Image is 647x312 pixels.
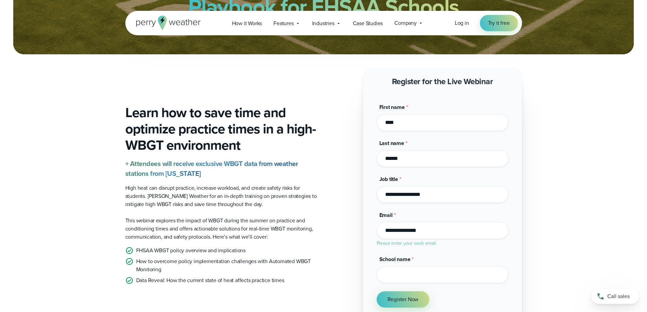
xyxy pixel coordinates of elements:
[125,159,298,179] strong: + Attendees will receive exclusive WBGT data from weather stations from [US_STATE]
[232,19,262,27] span: How it Works
[3,45,644,52] div: Move To ...
[136,276,284,285] p: Data Reveal: How the current state of heat affects practice times
[273,19,293,27] span: Features
[379,139,404,147] span: Last name
[3,15,644,21] div: Move To ...
[377,291,430,308] button: Register Now
[379,211,393,219] span: Email
[377,240,437,247] label: Please enter your work email.
[226,16,268,30] a: How it Works
[392,75,493,88] strong: Register for the Live Webinar
[3,27,644,33] div: Options
[3,39,644,45] div: Rename
[312,19,335,27] span: Industries
[3,33,644,39] div: Sign out
[480,15,518,31] a: Try it free
[125,184,318,208] p: High heat can disrupt practice, increase workload, and create safety risks for students. [PERSON_...
[607,292,630,300] span: Call sales
[136,257,318,274] p: How to overcome policy implementation challenges with Automated WBGT Monitoring
[379,255,411,263] span: School name
[3,21,644,27] div: Delete
[3,9,644,15] div: Sort New > Old
[394,19,417,27] span: Company
[455,19,469,27] a: Log in
[125,105,318,153] h3: Learn how to save time and optimize practice times in a high-WBGT environment
[379,103,405,111] span: First name
[488,19,510,27] span: Try it free
[388,295,419,304] span: Register Now
[379,175,398,183] span: Job title
[347,16,389,30] a: Case Studies
[353,19,383,27] span: Case Studies
[3,3,644,9] div: Sort A > Z
[136,246,246,255] p: FHSAA WBGT policy overview and implications
[125,217,318,241] p: This webinar explores the impact of WBGT during the summer on practice and conditioning times and...
[591,289,639,304] a: Call sales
